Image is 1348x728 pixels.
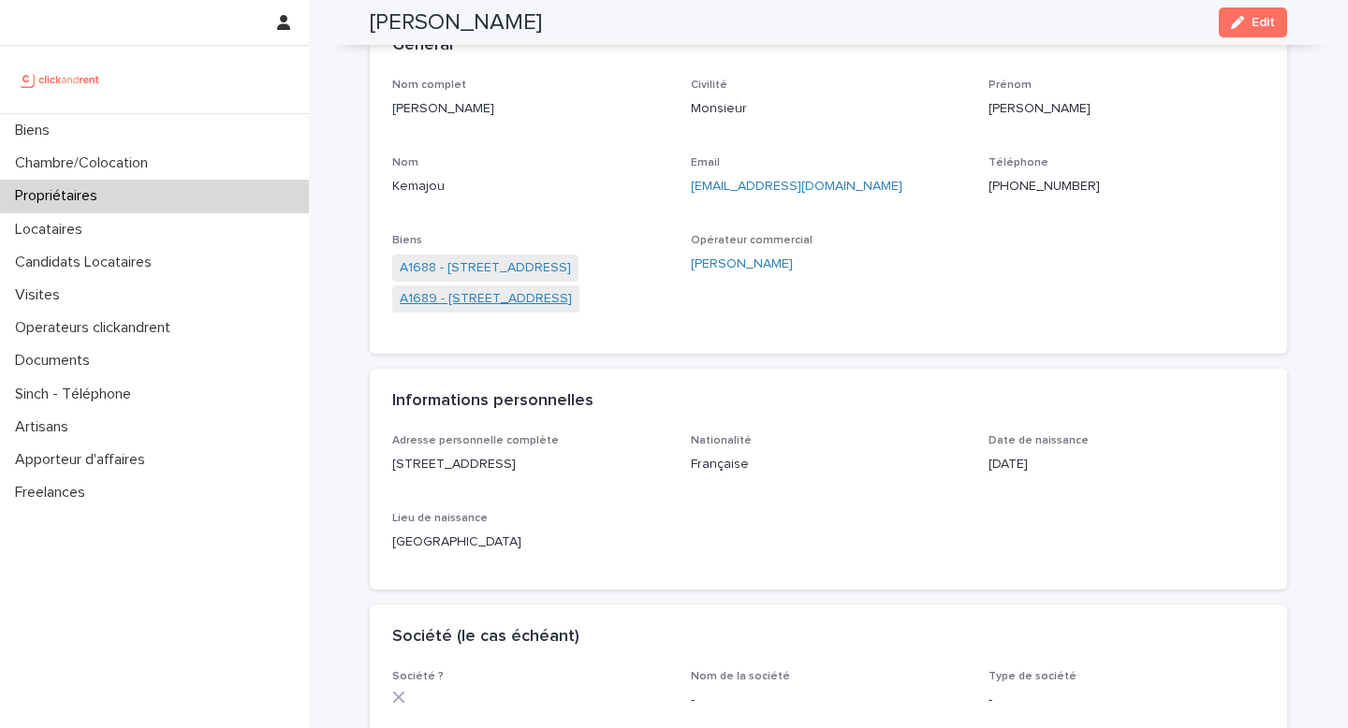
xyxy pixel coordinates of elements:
p: - [691,691,967,710]
img: UCB0brd3T0yccxBKYDjQ [15,61,106,98]
span: Civilité [691,80,727,91]
p: Propriétaires [7,187,112,205]
h2: Informations personnelles [392,391,593,412]
span: Société ? [392,671,444,682]
p: [DATE] [989,455,1265,474]
a: [EMAIL_ADDRESS][DOMAIN_NAME] [691,180,902,193]
span: Prénom [989,80,1032,91]
p: Visites [7,286,75,304]
p: Kemajou [392,177,668,197]
button: Edit [1219,7,1287,37]
a: A1689 - [STREET_ADDRESS] [400,289,572,309]
p: [PERSON_NAME] [989,99,1265,119]
span: Lieu de naissance [392,513,488,524]
p: Artisans [7,418,83,436]
span: Edit [1252,16,1275,29]
p: Operateurs clickandrent [7,319,185,337]
span: Nom complet [392,80,466,91]
ringoverc2c-number-84e06f14122c: [PHONE_NUMBER] [989,180,1100,193]
p: Locataires [7,221,97,239]
span: Nationalité [691,435,752,446]
p: [GEOGRAPHIC_DATA] [392,532,668,552]
span: Adresse personnelle complète [392,435,559,446]
p: Freelances [7,484,100,502]
p: Documents [7,352,105,370]
span: Email [691,157,720,168]
ringoverc2c-84e06f14122c: Call with Ringover [989,180,1100,193]
p: - [989,691,1265,710]
h2: Général [392,36,453,56]
span: Nom de la société [691,671,790,682]
h2: [PERSON_NAME] [370,9,542,36]
span: Biens [392,235,422,246]
p: Biens [7,122,65,139]
a: A1688 - [STREET_ADDRESS] [400,258,571,278]
span: Opérateur commercial [691,235,813,246]
span: Nom [392,157,418,168]
p: Française [691,455,967,474]
p: Chambre/Colocation [7,154,163,172]
p: Monsieur [691,99,967,119]
span: Type de société [989,671,1077,682]
a: [PERSON_NAME] [691,255,793,274]
p: [STREET_ADDRESS] [392,455,668,474]
p: Candidats Locataires [7,254,167,271]
span: Téléphone [989,157,1048,168]
p: Sinch - Téléphone [7,386,146,403]
p: Apporteur d'affaires [7,451,160,469]
p: [PERSON_NAME] [392,99,668,119]
span: Date de naissance [989,435,1089,446]
h2: Société (le cas échéant) [392,627,579,648]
